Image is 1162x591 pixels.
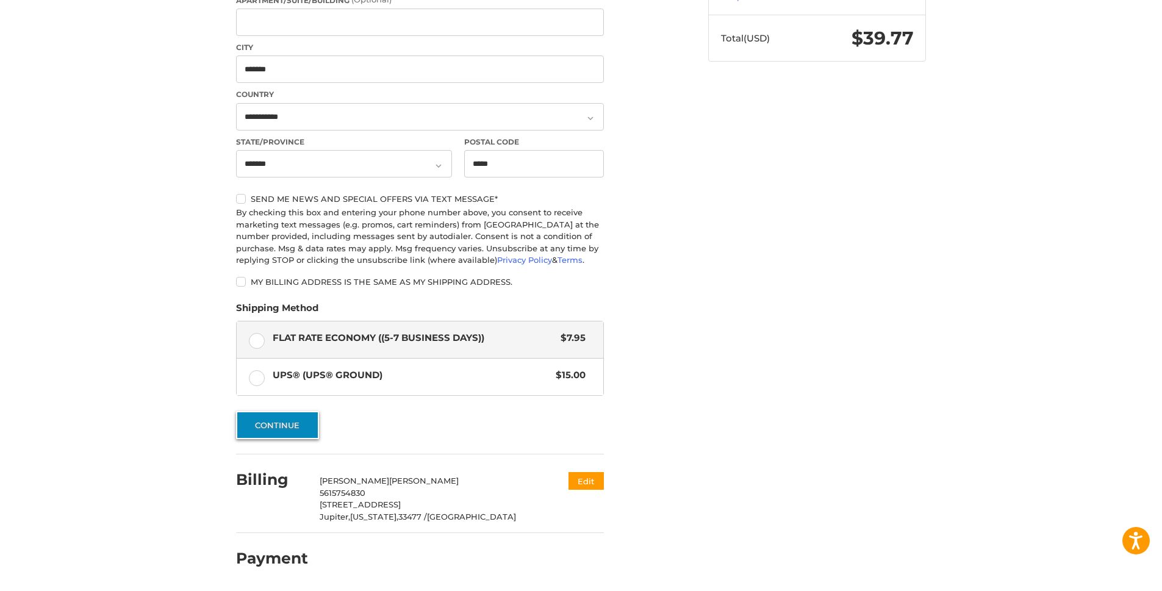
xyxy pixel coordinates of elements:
span: 33477 / [398,512,427,521]
span: [GEOGRAPHIC_DATA] [427,512,516,521]
legend: Shipping Method [236,301,318,321]
span: [STREET_ADDRESS] [320,500,401,509]
label: State/Province [236,137,452,148]
span: 5615754830 [320,488,365,498]
span: $15.00 [550,368,586,382]
span: [US_STATE], [350,512,398,521]
span: UPS® (UPS® Ground) [273,368,550,382]
h2: Payment [236,549,308,568]
label: Send me news and special offers via text message* [236,194,604,204]
label: Country [236,89,604,100]
label: My billing address is the same as my shipping address. [236,277,604,287]
span: Total (USD) [721,32,770,44]
label: City [236,42,604,53]
span: [PERSON_NAME] [389,476,459,485]
button: Edit [568,472,604,490]
a: Terms [558,255,583,265]
h2: Billing [236,470,307,489]
span: $39.77 [852,27,914,49]
div: By checking this box and entering your phone number above, you consent to receive marketing text ... [236,207,604,267]
span: $7.95 [554,331,586,345]
button: Continue [236,411,319,439]
span: [PERSON_NAME] [320,476,389,485]
span: Flat Rate Economy ((5-7 Business Days)) [273,331,555,345]
a: Privacy Policy [497,255,552,265]
span: Jupiter, [320,512,350,521]
iframe: Google Customer Reviews [1061,558,1162,591]
label: Postal Code [464,137,604,148]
